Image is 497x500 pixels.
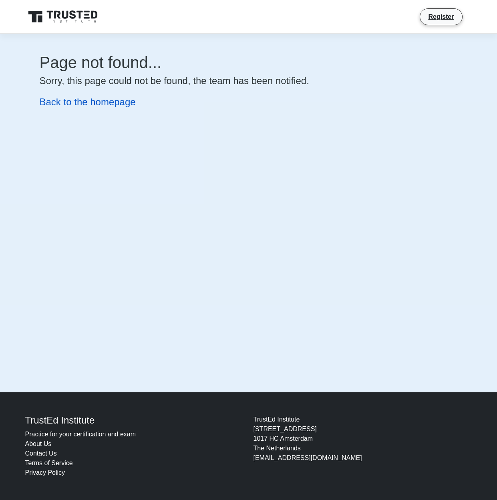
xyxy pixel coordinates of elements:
[25,469,65,476] a: Privacy Policy
[25,431,136,438] a: Practice for your certification and exam
[40,53,458,72] h1: Page not found...
[40,75,458,87] h4: Sorry, this page could not be found, the team has been notified.
[25,440,52,447] a: About Us
[25,450,57,457] a: Contact Us
[40,96,136,107] a: Back to the homepage
[25,460,73,466] a: Terms of Service
[423,12,459,22] a: Register
[249,415,477,478] div: TrustEd Institute [STREET_ADDRESS] 1017 HC Amsterdam The Netherlands [EMAIL_ADDRESS][DOMAIN_NAME]
[25,415,244,426] h4: TrustEd Institute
